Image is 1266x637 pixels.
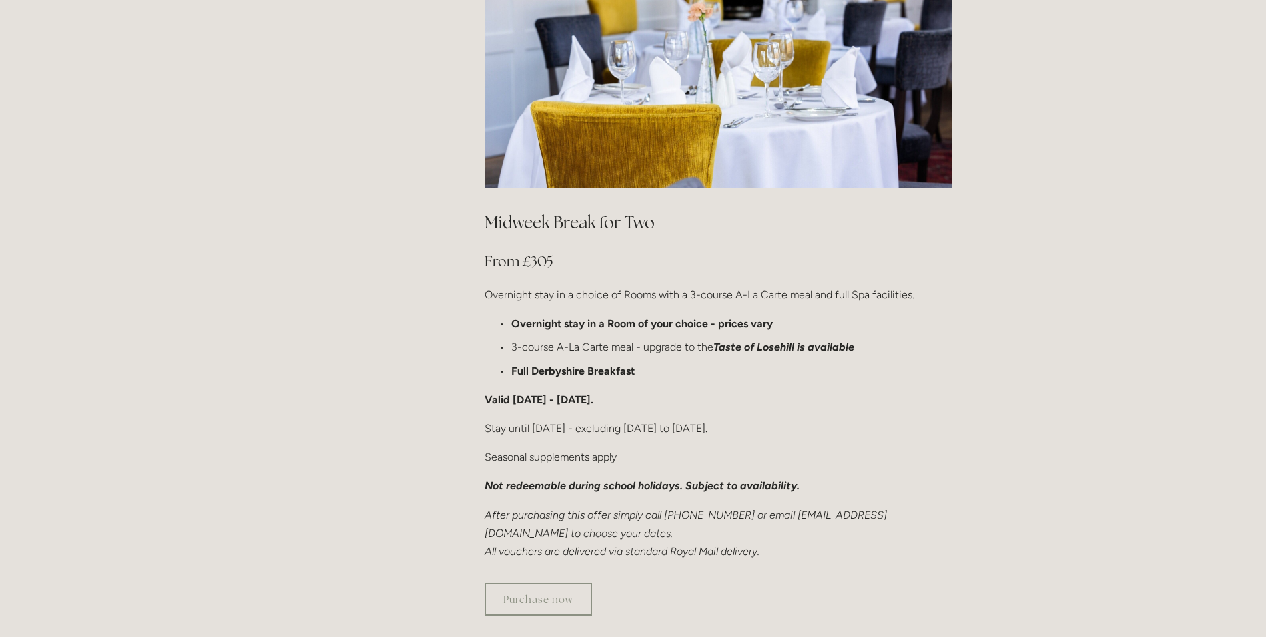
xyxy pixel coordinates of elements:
a: Purchase now [485,583,592,616]
strong: Full Derbyshire Breakfast [511,365,635,377]
strong: Valid [DATE] - [DATE]. [485,393,593,406]
em: Not redeemable during school holidays. Subject to availability. [485,479,800,492]
p: Overnight stay in a choice of Rooms with a 3-course A-La Carte meal and full Spa facilities. [485,286,952,304]
strong: Overnight stay in a Room of your choice - prices vary [511,317,773,330]
p: 3-course A-La Carte meal - upgrade to the [511,338,952,356]
h3: From £305 [485,248,952,275]
p: Seasonal supplements apply [485,448,952,466]
h2: Midweek Break for Two [485,211,952,234]
em: Taste of Losehill is available [713,341,854,353]
em: After purchasing this offer simply call [PHONE_NUMBER] or email [EMAIL_ADDRESS][DOMAIN_NAME] to c... [485,509,887,558]
p: Stay until [DATE] - excluding [DATE] to [DATE]. [485,419,952,437]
